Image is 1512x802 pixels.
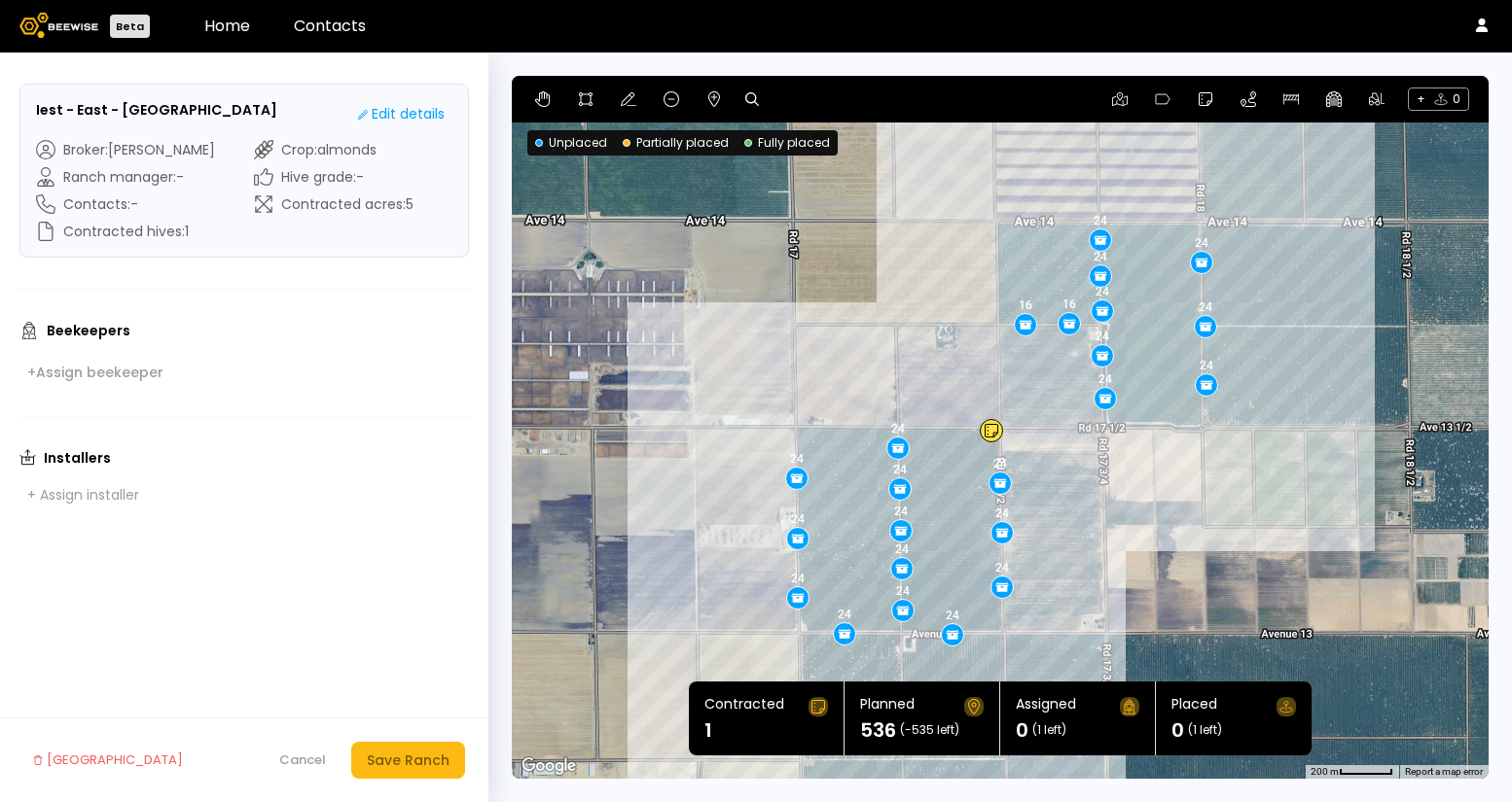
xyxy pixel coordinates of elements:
[860,697,915,716] div: Planned
[36,222,215,241] div: Contracted hives : 1
[1305,765,1399,779] button: Map Scale: 200 m per 52 pixels
[254,167,414,187] div: Hive grade : -
[895,542,909,556] div: 24
[367,750,450,771] div: Save Ranch
[1408,87,1469,111] span: + 0
[891,422,905,436] div: 24
[995,560,1009,574] div: 24
[110,15,150,38] div: Beta
[36,167,215,187] div: Ranch manager : -
[270,745,336,776] button: Cancel
[860,720,896,740] h1: 536
[1062,297,1076,311] div: 16
[19,359,171,386] button: +Assign beekeeper
[838,607,851,620] div: 24
[204,15,250,37] a: Home
[1016,720,1028,740] h1: 0
[358,104,445,124] div: Edit details
[894,504,908,517] div: 24
[1032,724,1066,736] span: (1 left)
[517,753,581,779] img: Google
[19,13,98,38] img: Beewise logo
[36,140,215,159] div: Broker : [PERSON_NAME]
[1200,359,1213,372] div: 24
[36,194,215,214] div: Contacts : -
[1405,766,1483,777] a: Report a map error
[1096,285,1109,298] div: 24
[623,134,729,152] div: Partially placed
[279,750,326,770] div: Cancel
[995,506,1009,519] div: 24
[704,720,712,740] h1: 1
[1016,697,1076,716] div: Assigned
[1019,298,1032,312] div: 16
[946,608,959,621] div: 24
[19,481,147,508] button: + Assign installer
[254,194,414,214] div: Contracted acres : 5
[1094,250,1107,263] div: 24
[27,486,139,504] div: + Assign installer
[1171,697,1217,716] div: Placed
[535,134,607,152] div: Unplaced
[704,697,784,716] div: Contracted
[1094,214,1107,227] div: 24
[1199,300,1212,314] div: 24
[254,140,414,159] div: Crop : almonds
[1171,720,1184,740] h1: 0
[1311,766,1339,777] span: 200 m
[47,324,130,337] h3: Beekeepers
[1188,724,1222,736] span: (1 left)
[790,452,804,466] div: 24
[36,100,277,121] h3: Iest - East - [GEOGRAPHIC_DATA]
[33,750,183,770] div: [GEOGRAPHIC_DATA]
[1195,235,1208,249] div: 24
[896,584,910,598] div: 24
[1096,330,1109,343] div: 24
[517,753,581,779] a: Open this area in Google Maps (opens a new window)
[893,462,907,475] div: 24
[900,724,959,736] span: (-535 left)
[294,15,366,37] a: Contacts
[744,134,830,152] div: Fully placed
[350,100,452,128] button: Edit details
[1098,372,1112,386] div: 24
[351,742,465,779] button: Save Ranch
[44,451,111,465] h3: Installers
[791,512,805,526] div: 24
[993,456,1007,470] div: 24
[27,364,163,381] div: + Assign beekeeper
[23,742,193,779] button: [GEOGRAPHIC_DATA]
[791,572,805,585] div: 24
